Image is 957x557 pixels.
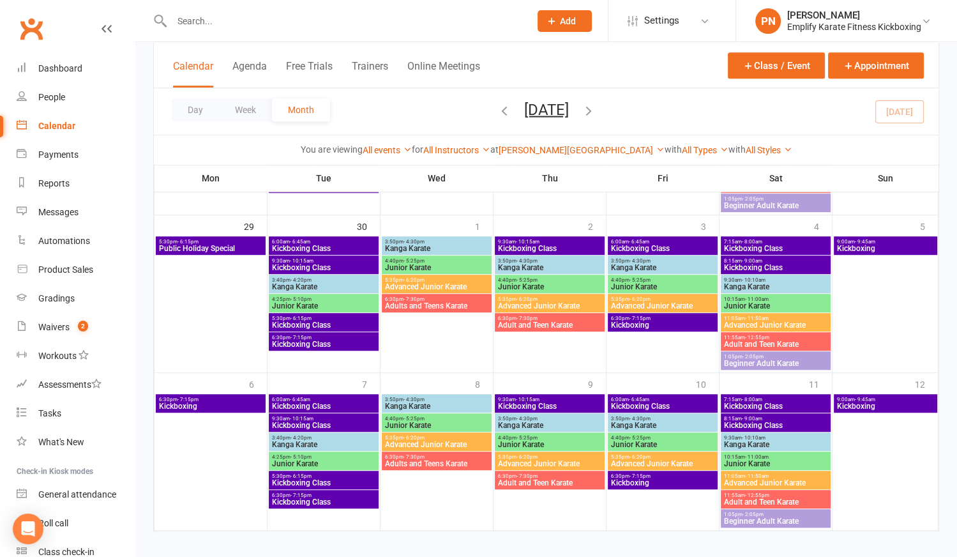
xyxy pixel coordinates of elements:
[272,98,330,121] button: Month
[403,416,425,422] span: - 5:25pm
[17,112,135,141] a: Calendar
[833,165,938,192] th: Sun
[607,165,720,192] th: Fri
[412,144,423,155] strong: for
[516,416,538,422] span: - 4:30pm
[723,498,828,506] span: Adult and Teen Karate
[290,316,312,321] span: - 6:15pm
[177,397,199,402] span: - 7:15pm
[588,215,606,236] div: 2
[499,145,665,155] a: [PERSON_NAME][GEOGRAPHIC_DATA]
[728,144,746,155] strong: with
[290,239,310,245] span: - 6:45am
[787,21,921,33] div: Emplify Karate Fitness Kickboxing
[516,239,539,245] span: - 10:15am
[17,198,135,227] a: Messages
[745,316,769,321] span: - 11:50am
[915,373,938,394] div: 12
[271,283,376,291] span: Kanga Karate
[17,313,135,342] a: Waivers 2
[497,283,602,291] span: Junior Karate
[497,460,602,468] span: Advanced Junior Karate
[271,416,376,422] span: 9:30am
[723,492,828,498] span: 11:55am
[629,454,651,460] span: - 6:20pm
[629,316,651,321] span: - 7:15pm
[610,258,715,264] span: 3:50pm
[742,277,765,283] span: - 10:10am
[723,321,828,329] span: Advanced Junior Karate
[497,397,602,402] span: 9:30am
[742,416,762,422] span: - 9:00am
[17,370,135,399] a: Assessments
[362,373,380,394] div: 7
[723,454,828,460] span: 10:15am
[745,473,769,479] span: - 11:50am
[475,373,493,394] div: 8
[610,416,715,422] span: 3:50pm
[271,321,376,329] span: Kickboxing Class
[290,296,312,302] span: - 5:10pm
[497,473,602,479] span: 6:30pm
[742,196,764,202] span: - 2:05pm
[384,397,489,402] span: 3:50pm
[723,196,828,202] span: 1:05pm
[384,258,489,264] span: 4:40pm
[746,145,792,155] a: All Styles
[629,473,651,479] span: - 7:15pm
[403,239,425,245] span: - 4:30pm
[403,296,425,302] span: - 7:30pm
[745,296,769,302] span: - 11:00am
[271,335,376,340] span: 6:30pm
[742,239,762,245] span: - 8:00am
[701,215,719,236] div: 3
[17,54,135,83] a: Dashboard
[384,435,489,441] span: 5:35pm
[407,60,480,88] button: Online Meetings
[723,473,828,479] span: 11:05am
[742,435,765,441] span: - 10:10am
[682,145,728,155] a: All Types
[610,264,715,271] span: Kanga Karate
[610,460,715,468] span: Advanced Junior Karate
[357,215,380,236] div: 30
[384,302,489,310] span: Adults and Teens Karate
[610,435,715,441] span: 4:40pm
[38,121,75,131] div: Calendar
[497,435,602,441] span: 4:40pm
[38,236,90,246] div: Automations
[271,302,376,310] span: Junior Karate
[17,169,135,198] a: Reports
[723,296,828,302] span: 10:15am
[172,98,219,121] button: Day
[723,360,828,367] span: Beginner Adult Karate
[497,416,602,422] span: 3:50pm
[271,422,376,429] span: Kickboxing Class
[490,144,499,155] strong: at
[158,245,263,252] span: Public Holiday Special
[271,479,376,487] span: Kickboxing Class
[17,428,135,457] a: What's New
[384,277,489,283] span: 5:35pm
[173,60,213,88] button: Calendar
[232,60,267,88] button: Agenda
[13,514,43,544] div: Open Intercom Messenger
[271,492,376,498] span: 6:30pm
[809,373,832,394] div: 11
[219,98,272,121] button: Week
[290,492,312,498] span: - 7:15pm
[177,239,199,245] span: - 6:15pm
[723,402,828,410] span: Kickboxing Class
[610,402,715,410] span: Kickboxing Class
[38,518,68,528] div: Roll call
[720,165,833,192] th: Sat
[723,517,828,525] span: Beginner Adult Karate
[497,264,602,271] span: Kanga Karate
[268,165,381,192] th: Tue
[723,354,828,360] span: 1:05pm
[814,215,832,236] div: 4
[271,454,376,460] span: 4:25pm
[271,435,376,441] span: 3:40pm
[271,460,376,468] span: Junior Karate
[629,277,651,283] span: - 5:25pm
